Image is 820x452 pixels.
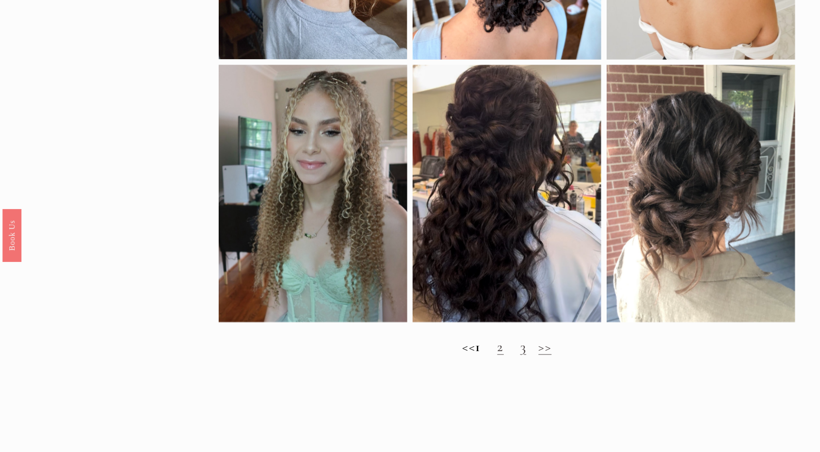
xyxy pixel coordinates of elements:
a: >> [539,339,552,355]
a: Book Us [2,209,21,262]
a: 2 [498,339,504,355]
strong: 1 [475,339,481,355]
h2: << [219,339,795,355]
a: 3 [520,339,526,355]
